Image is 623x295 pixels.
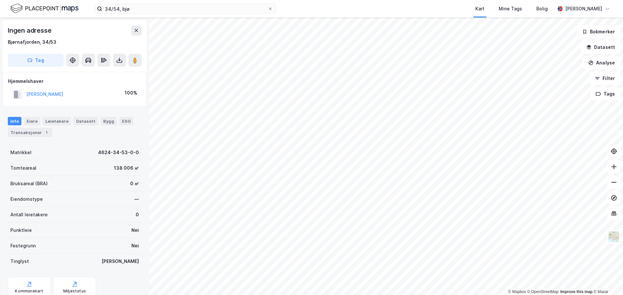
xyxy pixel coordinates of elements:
div: Bjørnafjorden, 34/53 [8,38,56,46]
div: Antall leietakere [10,211,48,219]
div: Bruksareal (BRA) [10,180,48,187]
img: Z [608,231,620,243]
div: Eiere [24,117,40,125]
div: Hjemmelshaver [8,77,141,85]
button: Filter [589,72,620,85]
div: Tomteareal [10,164,36,172]
div: Punktleie [10,226,32,234]
div: Bygg [101,117,117,125]
div: Kontrollprogram for chat [591,264,623,295]
div: Transaksjoner [8,128,52,137]
div: Mine Tags [499,5,522,13]
div: 0 ㎡ [130,180,139,187]
div: Matrikkel [10,149,31,156]
div: Eiendomstype [10,195,43,203]
button: Bokmerker [577,25,620,38]
div: 1 [43,129,50,136]
div: [PERSON_NAME] [565,5,602,13]
input: Søk på adresse, matrikkel, gårdeiere, leietakere eller personer [102,4,268,14]
div: Kart [475,5,484,13]
div: Datasett [74,117,98,125]
img: logo.f888ab2527a4732fd821a326f86c7f29.svg [10,3,79,14]
a: Mapbox [508,289,526,294]
a: Improve this map [560,289,592,294]
iframe: Chat Widget [591,264,623,295]
div: Info [8,117,21,125]
div: Leietakere [43,117,71,125]
div: 100% [125,89,137,97]
div: — [134,195,139,203]
div: 0 [136,211,139,219]
div: Nei [131,242,139,250]
button: Tags [590,87,620,100]
div: Miljøstatus [63,289,86,294]
div: 138 006 ㎡ [114,164,139,172]
div: 4624-34-53-0-0 [98,149,139,156]
button: Analyse [583,56,620,69]
button: Tag [8,54,64,67]
div: Kommunekart [15,289,43,294]
div: [PERSON_NAME] [102,257,139,265]
div: Nei [131,226,139,234]
div: Bolig [536,5,548,13]
div: Festegrunn [10,242,36,250]
div: ESG [119,117,133,125]
a: OpenStreetMap [527,289,559,294]
div: Tinglyst [10,257,29,265]
button: Datasett [581,41,620,54]
div: Ingen adresse [8,25,53,36]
